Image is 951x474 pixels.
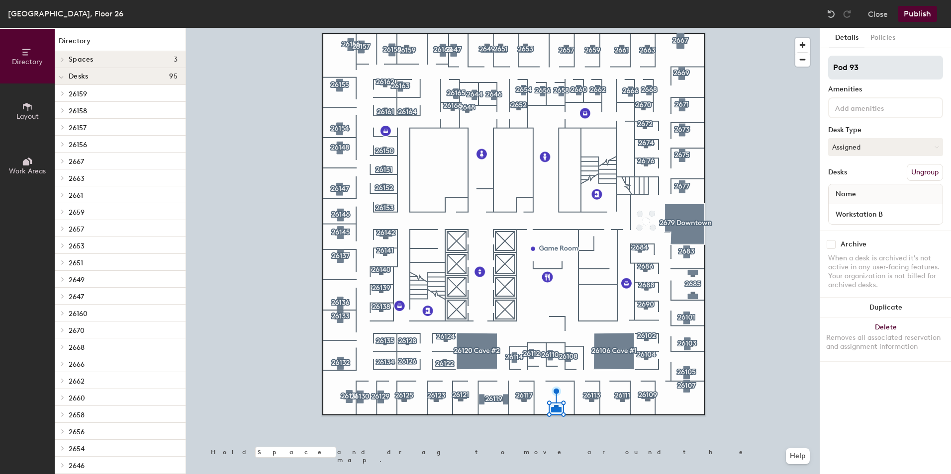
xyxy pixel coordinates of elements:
img: Redo [842,9,852,19]
button: Duplicate [820,298,951,317]
span: 2657 [69,225,84,234]
span: 2649 [69,276,85,284]
button: Publish [898,6,937,22]
span: 2656 [69,428,85,436]
span: 26158 [69,107,87,115]
span: 2651 [69,259,83,267]
input: Add amenities [833,101,923,113]
span: 2646 [69,462,85,470]
div: Desks [828,168,847,176]
span: 26159 [69,90,87,98]
span: 2659 [69,208,85,217]
span: 2653 [69,242,85,250]
input: Unnamed desk [831,207,941,221]
span: Work Areas [9,167,46,175]
span: Directory [12,58,43,66]
span: 2660 [69,394,85,402]
span: 2647 [69,293,84,301]
span: 2654 [69,445,85,453]
span: Layout [16,112,39,121]
div: Archive [841,240,866,248]
span: 2666 [69,360,85,369]
span: Name [831,185,861,203]
span: 3 [174,56,178,64]
button: Close [868,6,888,22]
button: Help [786,448,810,464]
button: DeleteRemoves all associated reservation and assignment information [820,317,951,361]
span: Spaces [69,56,94,64]
span: 2668 [69,343,85,352]
div: [GEOGRAPHIC_DATA], Floor 26 [8,7,123,20]
span: 2661 [69,191,83,200]
div: Desk Type [828,126,943,134]
span: 95 [169,73,178,80]
span: Desks [69,73,88,80]
button: Details [829,28,864,48]
span: 2667 [69,158,84,166]
span: 2662 [69,377,85,386]
h1: Directory [55,36,186,51]
div: When a desk is archived it's not active in any user-facing features. Your organization is not bil... [828,254,943,290]
div: Amenities [828,85,943,93]
span: 26160 [69,310,88,318]
button: Assigned [828,138,943,156]
button: Ungroup [907,164,943,181]
button: Policies [864,28,901,48]
span: 26156 [69,141,87,149]
span: 26157 [69,124,87,132]
div: Removes all associated reservation and assignment information [826,333,945,351]
span: 2663 [69,174,85,183]
span: 2670 [69,326,85,335]
img: Undo [826,9,836,19]
span: 2658 [69,411,85,419]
